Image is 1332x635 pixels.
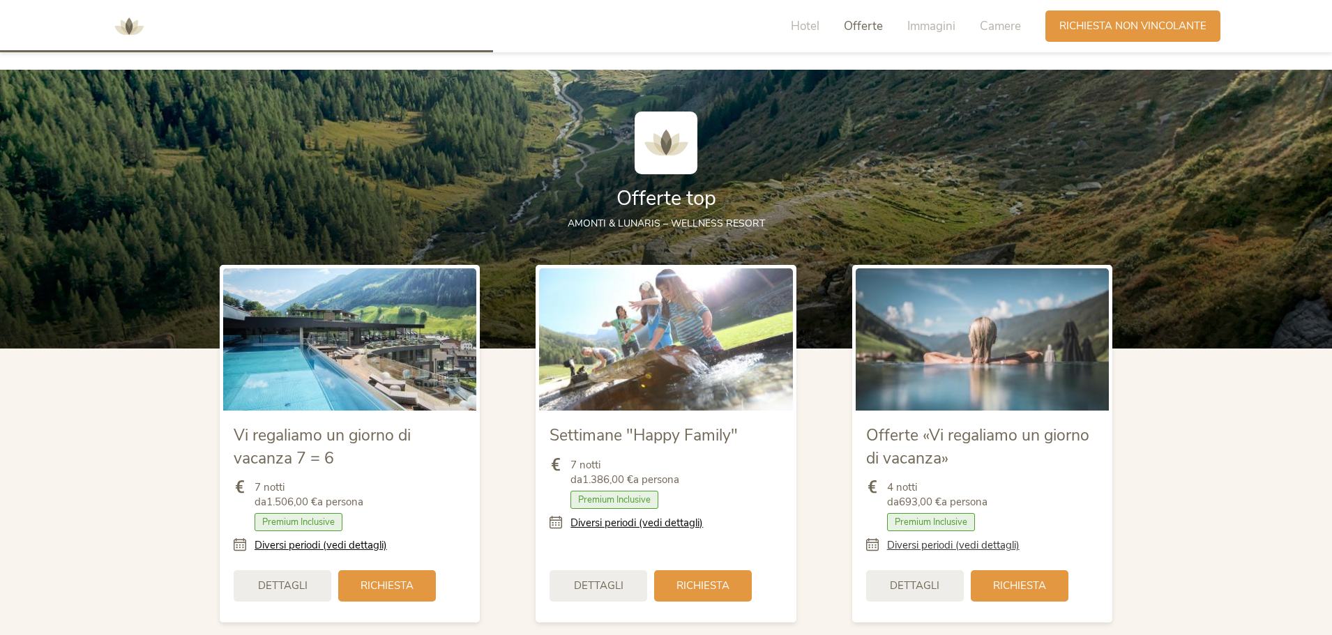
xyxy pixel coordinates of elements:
[887,538,1020,553] a: Diversi periodi (vedi dettagli)
[570,491,658,509] span: Premium Inclusive
[108,21,150,31] a: AMONTI & LUNARIS Wellnessresort
[570,516,703,530] a: Diversi periodi (vedi dettagli)
[255,480,363,510] span: 7 notti da a persona
[582,473,633,487] b: 1.386,00 €
[574,579,623,593] span: Dettagli
[676,579,729,593] span: Richiesta
[361,579,414,593] span: Richiesta
[1059,19,1206,33] span: Richiesta non vincolante
[993,579,1046,593] span: Richiesta
[539,268,792,411] img: Settimane "Happy Family"
[791,18,819,34] span: Hotel
[635,112,697,174] img: AMONTI & LUNARIS Wellnessresort
[856,268,1109,411] img: Offerte «Vi regaliamo un giorno di vacanza»
[223,268,476,411] img: Vi regaliamo un giorno di vacanza 7 = 6
[258,579,308,593] span: Dettagli
[570,458,679,487] span: 7 notti da a persona
[616,185,716,212] span: Offerte top
[108,6,150,47] img: AMONTI & LUNARIS Wellnessresort
[866,424,1089,468] span: Offerte «Vi regaliamo un giorno di vacanza»
[890,579,939,593] span: Dettagli
[234,424,411,468] span: Vi regaliamo un giorno di vacanza 7 = 6
[255,538,387,553] a: Diversi periodi (vedi dettagli)
[887,480,987,510] span: 4 notti da a persona
[844,18,883,34] span: Offerte
[887,513,975,531] span: Premium Inclusive
[907,18,955,34] span: Immagini
[568,217,765,230] span: AMONTI & LUNARIS – wellness resort
[550,424,738,446] span: Settimane "Happy Family"
[899,495,941,509] b: 693,00 €
[266,495,317,509] b: 1.506,00 €
[980,18,1021,34] span: Camere
[255,513,342,531] span: Premium Inclusive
